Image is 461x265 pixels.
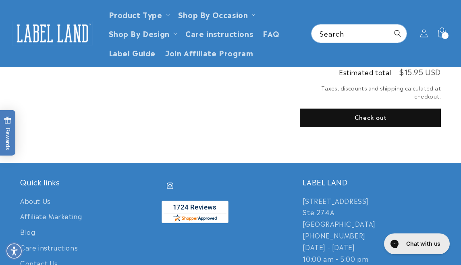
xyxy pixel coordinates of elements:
[109,9,162,20] a: Product Type
[263,29,280,38] span: FAQ
[162,201,228,226] a: shopperapproved.com
[5,242,23,260] div: Accessibility Menu
[399,68,441,75] p: $15.95 USD
[20,224,35,240] a: Blog
[181,24,258,43] a: Care instructions
[109,28,170,39] a: Shop By Design
[109,48,156,57] span: Label Guide
[444,32,446,39] span: 1
[160,43,258,62] a: Join Affiliate Program
[173,5,259,24] summary: Shop By Occasion
[20,208,82,224] a: Affiliate Marketing
[185,29,253,38] span: Care instructions
[104,5,173,24] summary: Product Type
[300,109,441,127] button: Check out
[303,195,441,265] p: [STREET_ADDRESS] Ste 274A [GEOGRAPHIC_DATA] [PHONE_NUMBER] [DATE] - [DATE] 10:00 am - 5:00 pm
[339,69,391,75] h2: Estimated total
[9,18,96,49] a: Label Land
[104,24,181,43] summary: Shop By Design
[104,43,161,62] a: Label Guide
[303,177,441,187] h2: LABEL LAND
[12,21,93,46] img: Label Land
[4,116,12,150] span: Rewards
[165,48,253,57] span: Join Affiliate Program
[389,25,407,42] button: Search
[178,10,248,19] span: Shop By Occasion
[20,177,158,187] h2: Quick links
[380,230,453,257] iframe: Gorgias live chat messenger
[258,24,284,43] a: FAQ
[20,195,51,209] a: About Us
[300,84,441,100] small: Taxes, discounts and shipping calculated at checkout.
